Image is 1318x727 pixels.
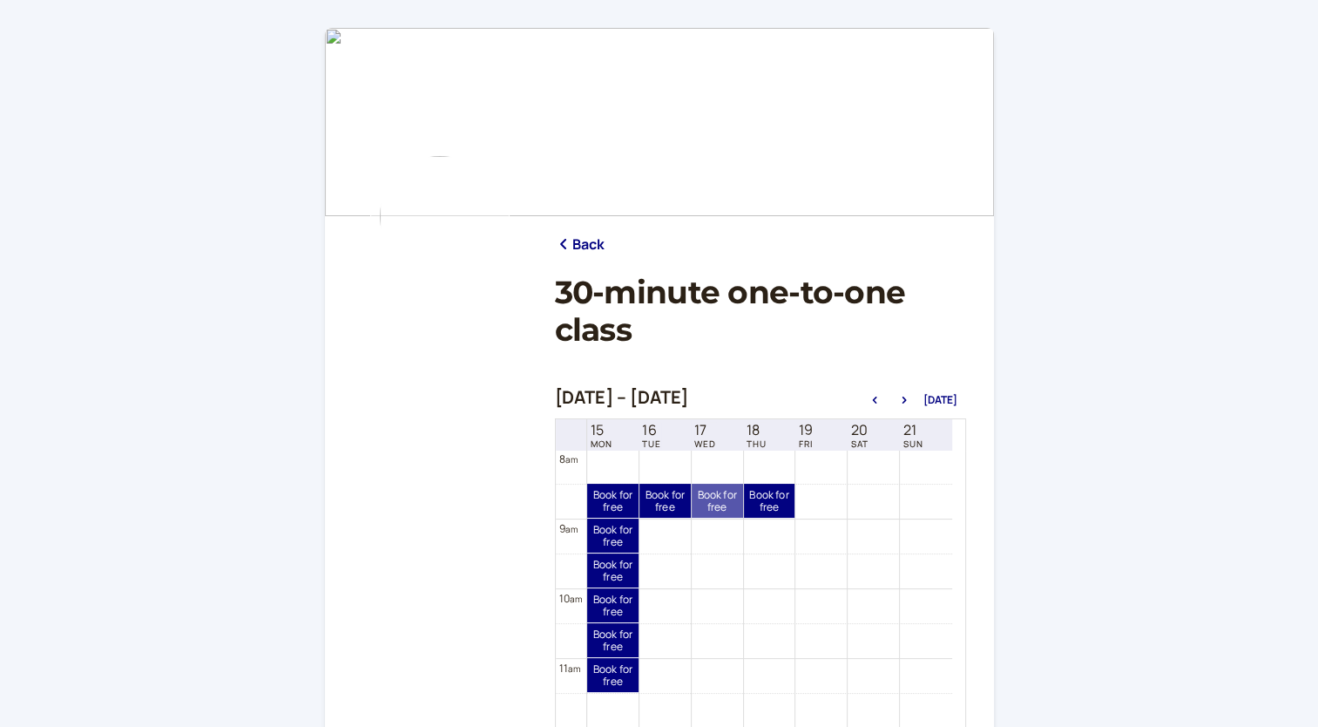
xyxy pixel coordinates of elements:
[570,593,582,605] span: am
[795,420,816,451] a: September 19, 2025
[903,422,923,438] span: 21
[565,523,578,535] span: am
[555,234,605,256] a: Back
[587,489,639,514] span: Book for free
[851,422,869,438] span: 20
[923,394,957,406] button: [DATE]
[694,438,716,449] span: WED
[691,420,720,451] a: September 17, 2025
[747,438,767,449] span: THU
[639,420,665,451] a: September 16, 2025
[851,438,869,449] span: SAT
[565,453,578,465] span: am
[694,422,716,438] span: 17
[848,420,872,451] a: September 20, 2025
[799,422,813,438] span: 19
[903,438,923,449] span: SUN
[559,520,578,537] div: 9
[587,628,639,654] span: Book for free
[568,662,580,675] span: am
[587,663,639,689] span: Book for free
[639,489,691,514] span: Book for free
[587,559,639,584] span: Book for free
[559,451,578,467] div: 8
[642,422,661,438] span: 16
[642,438,661,449] span: TUE
[555,387,689,408] h2: [DATE] – [DATE]
[587,420,616,451] a: September 15, 2025
[591,438,612,449] span: MON
[799,438,813,449] span: FRI
[559,660,581,676] div: 11
[743,420,770,451] a: September 18, 2025
[591,422,612,438] span: 15
[587,524,639,549] span: Book for free
[559,590,583,607] div: 10
[744,489,795,514] span: Book for free
[587,594,639,619] span: Book for free
[692,489,743,514] span: Book for free
[747,422,767,438] span: 18
[555,274,966,349] h1: 30-minute one-to-one class
[900,420,927,451] a: September 21, 2025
